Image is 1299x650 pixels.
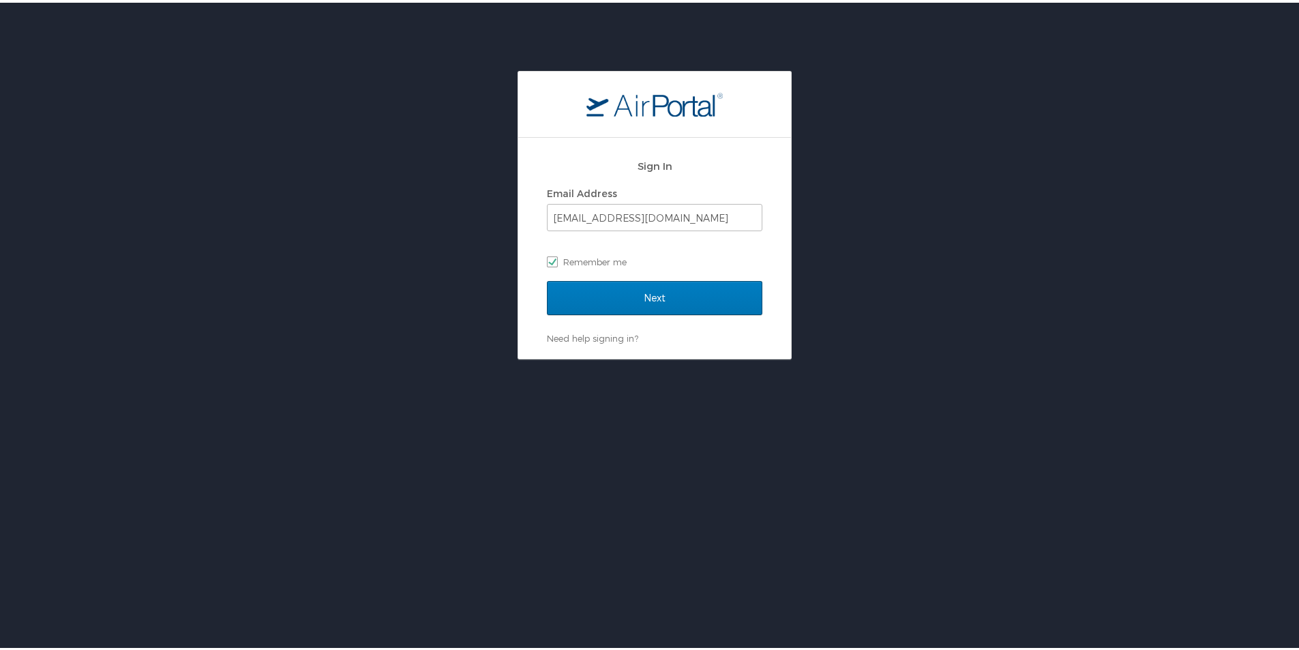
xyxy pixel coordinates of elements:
input: Next [547,278,762,312]
a: Need help signing in? [547,330,638,341]
label: Email Address [547,185,617,196]
label: Remember me [547,249,762,269]
h2: Sign In [547,156,762,171]
img: logo [586,89,723,114]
